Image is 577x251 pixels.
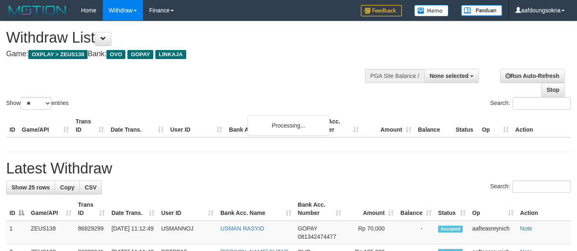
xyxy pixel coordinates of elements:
th: Trans ID: activate to sort column ascending [75,197,108,221]
span: Show 25 rows [12,184,50,191]
button: None selected [424,69,479,83]
a: Show 25 rows [6,180,55,194]
label: Show entries [6,97,69,110]
th: Op [479,114,512,137]
th: Bank Acc. Number: activate to sort column ascending [295,197,344,221]
th: Trans ID [72,114,107,137]
th: Game/API: activate to sort column ascending [28,197,75,221]
th: Date Trans.: activate to sort column ascending [108,197,158,221]
th: User ID: activate to sort column ascending [158,197,217,221]
th: Amount [362,114,415,137]
th: Balance: activate to sort column ascending [397,197,435,221]
a: CSV [79,180,102,194]
th: Status: activate to sort column ascending [435,197,469,221]
th: Bank Acc. Name: activate to sort column ascending [217,197,294,221]
th: Date Trans. [107,114,167,137]
span: OXPLAY > ZEUS138 [28,50,88,59]
th: Action [517,197,571,221]
span: OVO [106,50,125,59]
a: Note [520,225,533,232]
input: Search: [512,180,571,193]
select: Showentries [21,97,51,110]
h1: Withdraw List [6,30,376,46]
span: Accepted [438,226,463,233]
th: Status [452,114,479,137]
img: panduan.png [461,5,502,16]
th: Bank Acc. Name [226,114,309,137]
td: - [397,221,435,244]
td: 86829299 [75,221,108,244]
td: aafteasreynich [469,221,517,244]
th: Bank Acc. Number [309,114,362,137]
th: Game/API [18,114,72,137]
th: ID [6,114,18,137]
th: Action [512,114,571,137]
td: ZEUS138 [28,221,75,244]
h4: Game: Bank: [6,50,376,58]
th: ID: activate to sort column descending [6,197,28,221]
a: USMAN RASYID [220,225,264,232]
span: Copy 081342474477 to clipboard [298,233,336,240]
span: GOPAY [127,50,153,59]
td: [DATE] 11:12:49 [108,221,158,244]
td: USMANNOJ [158,221,217,244]
span: None selected [429,73,469,79]
span: GOPAY [298,225,317,232]
div: PGA Site Balance / [365,69,424,83]
h1: Latest Withdraw [6,160,571,177]
td: Rp 70,000 [344,221,397,244]
span: Copy [60,184,74,191]
a: Stop [541,83,565,97]
span: CSV [85,184,97,191]
img: MOTION_logo.png [6,4,69,16]
input: Search: [512,97,571,110]
label: Search: [490,97,571,110]
a: Run Auto-Refresh [500,69,565,83]
span: LINKAJA [155,50,186,59]
a: Copy [55,180,80,194]
th: Op: activate to sort column ascending [469,197,517,221]
th: User ID [167,114,226,137]
div: Processing... [247,115,330,136]
img: Button%20Memo.svg [414,5,449,16]
img: Feedback.jpg [361,5,402,16]
th: Amount: activate to sort column ascending [344,197,397,221]
td: 1 [6,221,28,244]
th: Balance [415,114,452,137]
label: Search: [490,180,571,193]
